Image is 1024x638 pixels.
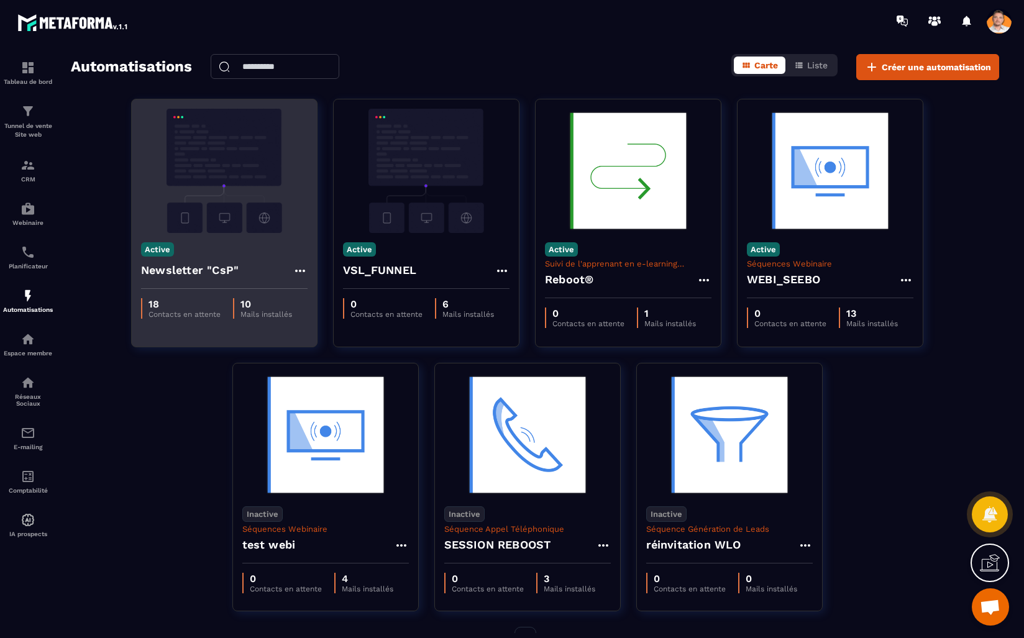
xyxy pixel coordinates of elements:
p: 0 [754,308,826,319]
p: Tableau de bord [3,78,53,85]
img: automation-background [646,373,813,497]
p: Inactive [646,506,687,522]
img: automation-background [242,373,409,497]
h4: Reboot® [545,271,593,288]
img: accountant [21,469,35,484]
img: automations [21,513,35,527]
img: scheduler [21,245,35,260]
p: Contacts en attente [654,585,726,593]
h4: réinvitation WLO [646,536,741,554]
a: social-networksocial-networkRéseaux Sociaux [3,366,53,416]
p: 0 [350,298,423,310]
img: automations [21,201,35,216]
span: Liste [807,60,828,70]
img: formation [21,158,35,173]
p: Contacts en attente [250,585,322,593]
p: 3 [544,573,595,585]
a: automationsautomationsEspace membre [3,322,53,366]
h2: Automatisations [71,54,192,80]
a: schedulerschedulerPlanificateur [3,235,53,279]
img: automation-background [343,109,510,233]
p: Comptabilité [3,487,53,494]
button: Carte [734,57,785,74]
p: 0 [552,308,624,319]
p: Mails installés [644,319,696,328]
div: Ouvrir le chat [972,588,1009,626]
a: formationformationTunnel de vente Site web [3,94,53,148]
p: Contacts en attente [552,319,624,328]
p: 0 [746,573,797,585]
h4: test webi [242,536,296,554]
img: formation [21,60,35,75]
p: Suivi de l'apprenant en e-learning asynchrone - Suivi du démarrage [545,259,711,268]
p: Contacts en attente [754,319,826,328]
h4: WEBI_SEEBO [747,271,820,288]
p: 6 [442,298,494,310]
a: emailemailE-mailing [3,416,53,460]
p: Contacts en attente [149,310,221,319]
p: Webinaire [3,219,53,226]
p: Mails installés [544,585,595,593]
p: 13 [846,308,898,319]
button: Créer une automatisation [856,54,999,80]
img: automation-background [444,373,611,497]
p: Tunnel de vente Site web [3,122,53,139]
p: E-mailing [3,444,53,450]
p: Séquence Appel Téléphonique [444,524,611,534]
p: Active [545,242,578,257]
p: CRM [3,176,53,183]
p: Mails installés [442,310,494,319]
p: Inactive [444,506,485,522]
p: Contacts en attente [350,310,423,319]
span: Carte [754,60,778,70]
a: automationsautomationsWebinaire [3,192,53,235]
h4: Newsletter "CsP" [141,262,239,279]
p: Contacts en attente [452,585,524,593]
p: IA prospects [3,531,53,537]
p: Mails installés [846,319,898,328]
img: automations [21,332,35,347]
p: 0 [654,573,726,585]
img: logo [17,11,129,34]
p: 4 [342,573,393,585]
p: Séquence Génération de Leads [646,524,813,534]
p: 0 [452,573,524,585]
img: automation-background [141,109,308,233]
span: Créer une automatisation [882,61,991,73]
p: 18 [149,298,221,310]
p: Séquences Webinaire [747,259,913,268]
a: formationformationCRM [3,148,53,192]
p: 0 [250,573,322,585]
p: Espace membre [3,350,53,357]
a: formationformationTableau de bord [3,51,53,94]
p: Réseaux Sociaux [3,393,53,407]
img: email [21,426,35,440]
img: social-network [21,375,35,390]
button: Liste [787,57,835,74]
p: Active [141,242,174,257]
p: Séquences Webinaire [242,524,409,534]
img: automation-background [545,109,711,233]
a: automationsautomationsAutomatisations [3,279,53,322]
img: formation [21,104,35,119]
p: Active [747,242,780,257]
h4: VSL_FUNNEL [343,262,416,279]
a: accountantaccountantComptabilité [3,460,53,503]
p: Mails installés [746,585,797,593]
h4: SESSION REBOOST [444,536,551,554]
p: Mails installés [240,310,292,319]
img: automation-background [747,109,913,233]
p: Inactive [242,506,283,522]
p: Planificateur [3,263,53,270]
p: 10 [240,298,292,310]
img: automations [21,288,35,303]
p: Mails installés [342,585,393,593]
p: 1 [644,308,696,319]
p: Automatisations [3,306,53,313]
p: Active [343,242,376,257]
